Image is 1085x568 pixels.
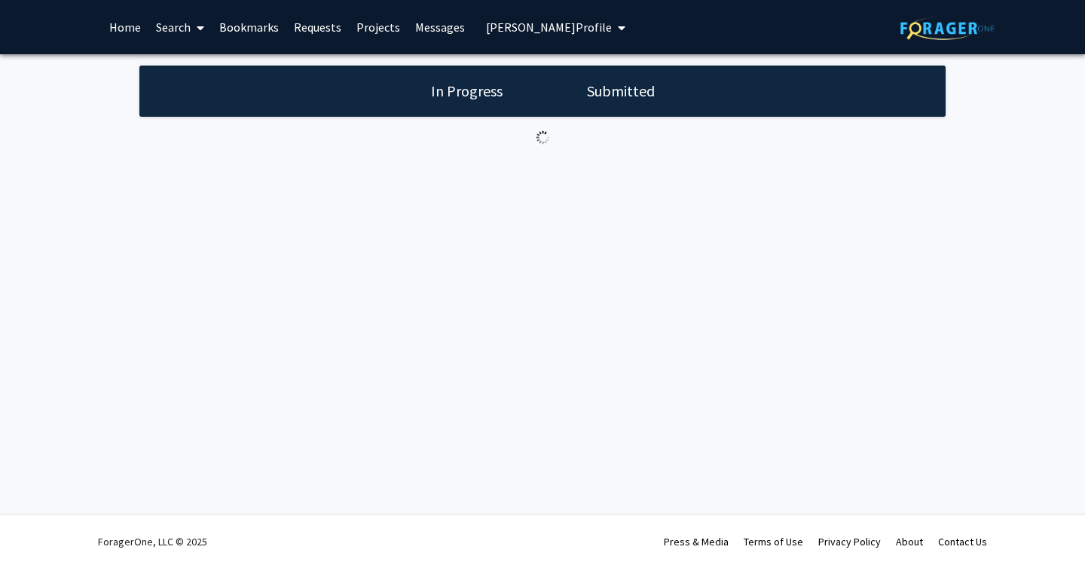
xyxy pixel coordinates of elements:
a: Projects [349,1,408,53]
a: Terms of Use [744,535,803,548]
a: Bookmarks [212,1,286,53]
a: Home [102,1,148,53]
a: About [896,535,923,548]
a: Messages [408,1,472,53]
img: Loading [530,124,556,151]
div: ForagerOne, LLC © 2025 [98,515,207,568]
span: [PERSON_NAME] Profile [486,20,612,35]
img: ForagerOne Logo [900,17,995,40]
a: Privacy Policy [818,535,881,548]
a: Contact Us [938,535,987,548]
a: Press & Media [664,535,729,548]
a: Search [148,1,212,53]
h1: Submitted [582,81,659,102]
a: Requests [286,1,349,53]
h1: In Progress [426,81,507,102]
